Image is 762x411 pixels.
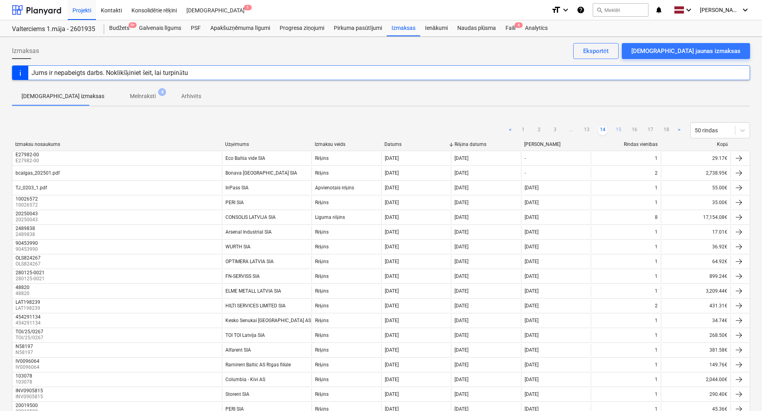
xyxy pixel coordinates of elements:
div: [DATE] [525,391,539,397]
div: [DEMOGRAPHIC_DATA] jaunas izmaksas [631,46,740,56]
div: 1 [655,185,658,191]
a: Analytics [520,20,552,36]
span: 6 [515,22,523,28]
div: [DATE] [525,303,539,309]
i: keyboard_arrow_down [561,5,570,15]
div: [DATE] [525,214,539,220]
div: Galvenais līgums [134,20,186,36]
div: TJ_0203_1.pdf [16,185,47,191]
p: 90453990 [16,246,39,253]
i: Zināšanu pamats [577,5,585,15]
p: N58197 [16,349,35,356]
a: Page 17 [646,126,655,135]
div: [DATE] [454,214,468,220]
div: Eco Baltia vide SIA [225,155,265,161]
button: [DEMOGRAPHIC_DATA] jaunas izmaksas [622,43,750,59]
div: 17,154.08€ [661,211,731,224]
div: Rēķins [315,377,329,383]
div: 29.17€ [661,152,731,165]
div: Rēķina datums [454,142,518,147]
a: Progresa ziņojumi [275,20,329,36]
div: Ramirent Baltic AS Rīgas filiāle [225,362,291,368]
div: [PERSON_NAME] [524,142,588,147]
div: Rēķins [315,288,329,294]
span: 9+ [129,22,137,28]
div: [DATE] [385,362,399,368]
p: E27982-00 [16,157,41,164]
div: [DATE] [385,259,399,264]
span: ... [566,126,576,135]
div: 10026572 [16,196,38,202]
div: 55.00€ [661,181,731,194]
div: Rindas vienības [594,142,658,147]
p: INV0905815 [16,393,45,400]
div: [DATE] [385,200,399,205]
div: Kesko Senukai [GEOGRAPHIC_DATA] AS [225,318,311,323]
div: 2 [655,170,658,176]
a: Apakšuzņēmuma līgumi [206,20,275,36]
a: Pirkuma pasūtījumi [329,20,387,36]
div: [DATE] [385,347,399,353]
div: FN-SERVISS SIA [225,273,260,279]
iframe: Chat Widget [722,373,762,411]
div: 1 [655,347,658,353]
a: Next page [674,126,684,135]
div: [DATE] [454,332,468,338]
div: Apvienotais rēķins [315,185,354,191]
div: 1 [655,288,658,294]
div: IV0096064 [16,358,39,364]
div: 290.40€ [661,388,731,401]
div: 1 [655,244,658,250]
div: [DATE] [454,273,468,279]
div: 149.76€ [661,358,731,371]
div: [DATE] [525,332,539,338]
span: 1 [244,5,252,10]
div: 2,738.95€ [661,167,731,179]
a: Faili6 [501,20,520,36]
div: - [525,170,526,176]
div: Jums ir nepabeigts darbs. Noklikšķiniet šeit, lai turpinātu [31,69,188,77]
div: [DATE] [385,318,399,323]
div: [DATE] [454,155,468,161]
div: [DATE] [525,259,539,264]
p: 2489838 [16,231,37,238]
div: 381.58€ [661,344,731,356]
span: [PERSON_NAME] [700,7,740,13]
div: [DATE] [385,391,399,397]
div: [DATE] [525,185,539,191]
span: search [596,7,603,13]
div: 1 [655,229,658,235]
div: [DATE] [525,318,539,323]
div: [DATE] [454,347,468,353]
a: Naudas plūsma [452,20,501,36]
div: Datums [384,142,448,147]
div: [DATE] [525,229,539,235]
div: 90453990 [16,240,38,246]
div: [DATE] [454,391,468,397]
div: Rēķins [315,362,329,368]
div: INV0905815 [16,388,43,393]
a: PSF [186,20,206,36]
div: [DATE] [525,347,539,353]
a: Page 18 [662,126,671,135]
div: PERI SIA [225,200,244,205]
p: 454291134 [16,320,42,326]
div: Kopā [664,142,728,147]
i: notifications [655,5,663,15]
div: 1 [655,155,658,161]
div: Izmaksu veids [315,142,378,147]
div: 268.50€ [661,329,731,342]
div: Rēķins [315,229,329,235]
div: Rēķins [315,244,329,250]
div: 1 [655,362,658,368]
a: Budžets9+ [104,20,134,36]
div: 64.92€ [661,255,731,268]
div: 1 [655,273,658,279]
div: 2,044.00€ [661,373,731,386]
i: format_size [551,5,561,15]
div: [DATE] [525,200,539,205]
